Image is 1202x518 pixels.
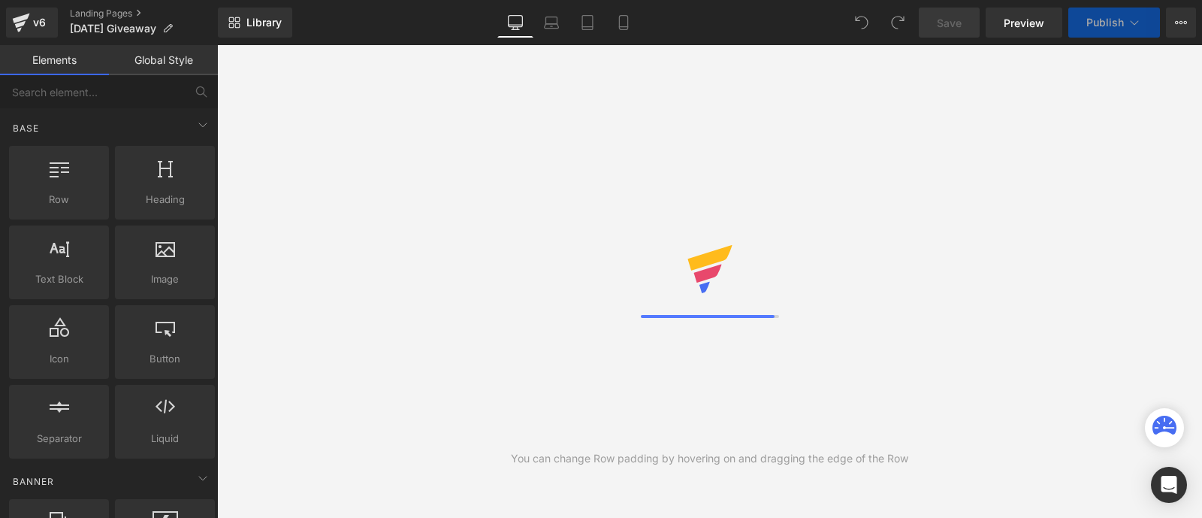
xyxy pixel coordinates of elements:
span: Publish [1086,17,1124,29]
button: Undo [847,8,877,38]
button: Redo [883,8,913,38]
a: Mobile [606,8,642,38]
div: You can change Row padding by hovering on and dragging the edge of the Row [511,450,908,467]
span: Save [937,15,962,31]
button: Publish [1068,8,1160,38]
a: v6 [6,8,58,38]
a: Landing Pages [70,8,218,20]
span: [DATE] Giveaway [70,23,156,35]
span: Library [246,16,282,29]
a: Global Style [109,45,218,75]
div: v6 [30,13,49,32]
span: Separator [14,431,104,447]
span: Base [11,121,41,135]
span: Preview [1004,15,1044,31]
span: Image [119,271,210,287]
a: Preview [986,8,1062,38]
a: New Library [218,8,292,38]
span: Liquid [119,431,210,447]
span: Button [119,351,210,367]
a: Desktop [497,8,533,38]
span: Text Block [14,271,104,287]
a: Tablet [569,8,606,38]
button: More [1166,8,1196,38]
div: Open Intercom Messenger [1151,467,1187,503]
a: Laptop [533,8,569,38]
span: Banner [11,474,56,489]
span: Heading [119,192,210,208]
span: Icon [14,351,104,367]
span: Row [14,192,104,208]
